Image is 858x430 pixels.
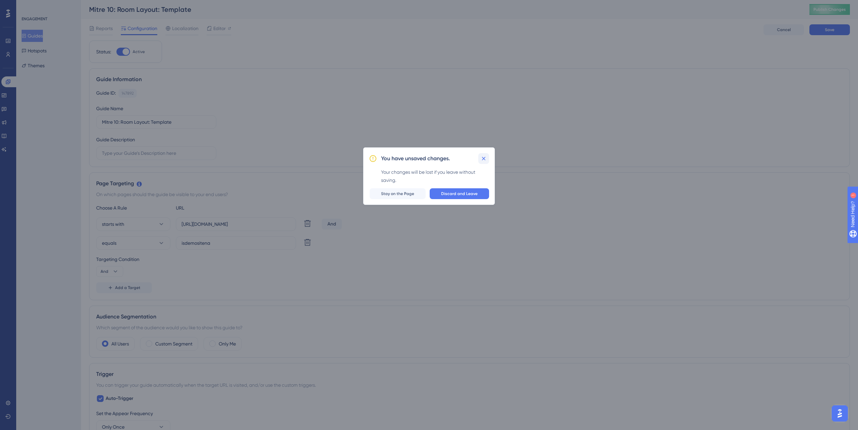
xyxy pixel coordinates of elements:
span: Discard and Leave [441,191,478,196]
div: Your changes will be lost if you leave without saving. [381,168,489,184]
span: Need Help? [16,2,42,10]
iframe: UserGuiding AI Assistant Launcher [830,403,850,424]
div: 1 [47,3,49,9]
h2: You have unsaved changes. [381,154,450,163]
span: Stay on the Page [381,191,414,196]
